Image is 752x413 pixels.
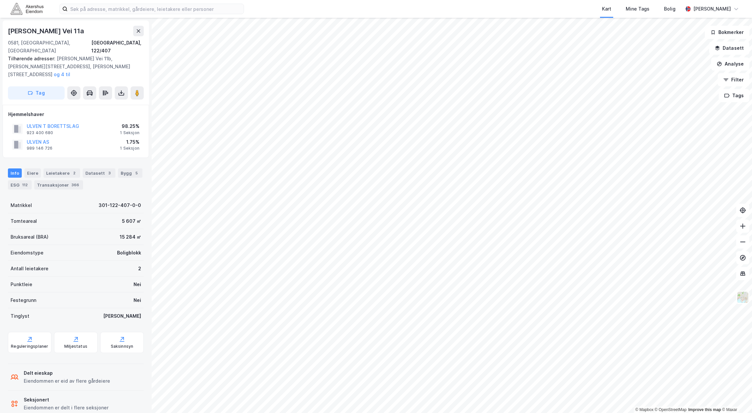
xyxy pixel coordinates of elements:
[117,249,141,257] div: Boligblokk
[8,110,143,118] div: Hjemmelshaver
[24,168,41,178] div: Eiere
[635,407,653,412] a: Mapbox
[120,122,139,130] div: 98.25%
[134,280,141,288] div: Nei
[719,381,752,413] iframe: Chat Widget
[91,39,144,55] div: [GEOGRAPHIC_DATA], 122/407
[106,170,113,176] div: 3
[120,130,139,135] div: 1 Seksjon
[737,291,749,304] img: Z
[134,296,141,304] div: Nei
[111,344,134,349] div: Saksinnsyn
[626,5,649,13] div: Mine Tags
[11,344,48,349] div: Reguleringsplaner
[719,381,752,413] div: Kontrollprogram for chat
[83,168,115,178] div: Datasett
[133,170,140,176] div: 5
[718,73,749,86] button: Filter
[11,233,48,241] div: Bruksareal (BRA)
[664,5,676,13] div: Bolig
[8,39,91,55] div: 0581, [GEOGRAPHIC_DATA], [GEOGRAPHIC_DATA]
[24,396,108,404] div: Seksjonert
[11,201,32,209] div: Matrikkel
[709,42,749,55] button: Datasett
[11,265,48,273] div: Antall leietakere
[68,4,244,14] input: Søk på adresse, matrikkel, gårdeiere, leietakere eller personer
[688,407,721,412] a: Improve this map
[120,138,139,146] div: 1.75%
[122,217,141,225] div: 5 607 ㎡
[103,312,141,320] div: [PERSON_NAME]
[99,201,141,209] div: 301-122-407-0-0
[11,249,44,257] div: Eiendomstype
[602,5,611,13] div: Kart
[8,26,85,36] div: [PERSON_NAME] Vei 11a
[655,407,687,412] a: OpenStreetMap
[11,312,29,320] div: Tinglyst
[11,280,32,288] div: Punktleie
[27,130,53,135] div: 923 400 680
[11,217,37,225] div: Tomteareal
[138,265,141,273] div: 2
[8,56,57,61] span: Tilhørende adresser:
[120,146,139,151] div: 1 Seksjon
[71,170,77,176] div: 2
[11,296,36,304] div: Festegrunn
[693,5,731,13] div: [PERSON_NAME]
[8,55,138,78] div: [PERSON_NAME] Vei 11b, [PERSON_NAME][STREET_ADDRESS], [PERSON_NAME][STREET_ADDRESS]
[21,182,29,188] div: 112
[44,168,80,178] div: Leietakere
[34,180,83,190] div: Transaksjoner
[705,26,749,39] button: Bokmerker
[8,180,32,190] div: ESG
[24,404,108,412] div: Eiendommen er delt i flere seksjoner
[711,57,749,71] button: Analyse
[719,89,749,102] button: Tags
[64,344,87,349] div: Miljøstatus
[24,377,110,385] div: Eiendommen er eid av flere gårdeiere
[118,168,142,178] div: Bygg
[8,168,22,178] div: Info
[8,86,65,100] button: Tag
[11,3,44,15] img: akershus-eiendom-logo.9091f326c980b4bce74ccdd9f866810c.svg
[70,182,80,188] div: 366
[27,146,52,151] div: 989 146 726
[24,369,110,377] div: Delt eieskap
[120,233,141,241] div: 15 284 ㎡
